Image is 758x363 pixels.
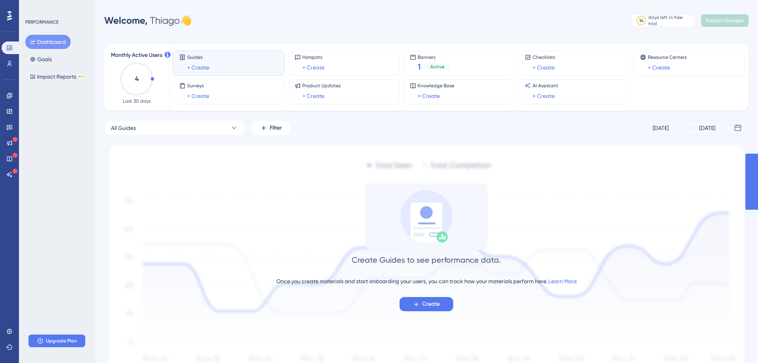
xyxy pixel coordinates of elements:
[104,120,245,136] button: All Guides
[104,15,148,26] span: Welcome,
[187,83,209,89] span: Surveys
[699,123,715,133] div: [DATE]
[302,54,325,60] span: Hotspots
[725,332,749,355] iframe: UserGuiding AI Assistant Launcher
[418,61,421,72] span: 1
[187,63,209,72] a: + Create
[251,120,291,136] button: Filter
[302,63,325,72] a: + Create
[46,338,77,344] span: Upgrade Plan
[418,83,454,89] span: Knowledge Base
[25,70,90,84] button: Impact ReportsBETA
[104,14,192,27] div: Thiago 👋
[533,91,555,101] a: + Create
[187,91,209,101] a: + Create
[701,14,749,27] button: Publish Changes
[430,64,445,70] span: Active
[135,75,139,83] text: 4
[548,278,577,284] a: Learn More
[533,54,555,60] span: Checklists
[533,63,555,72] a: + Create
[302,83,341,89] span: Product Updates
[400,297,453,311] button: Create
[418,54,451,60] span: Banners
[25,52,56,66] button: Goals
[418,91,440,101] a: + Create
[648,54,687,60] span: Resource Centers
[352,254,501,265] div: Create Guides to see performance data.
[270,123,282,133] span: Filter
[78,75,85,79] div: BETA
[276,276,577,286] div: Once you create materials and start onboarding your users, you can track how your materials perfo...
[639,17,644,24] div: 14
[648,14,692,27] div: days left in free trial
[123,98,151,104] span: Last 30 days
[648,63,670,72] a: + Create
[28,335,85,347] button: Upgrade Plan
[533,83,558,89] span: AI Assistant
[653,123,669,133] div: [DATE]
[111,123,136,133] span: All Guides
[302,91,325,101] a: + Create
[25,35,71,49] button: Dashboard
[422,299,440,309] span: Create
[111,51,162,60] span: Monthly Active Users
[25,19,58,25] div: PERFORMANCE
[187,54,209,60] span: Guides
[706,17,744,24] span: Publish Changes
